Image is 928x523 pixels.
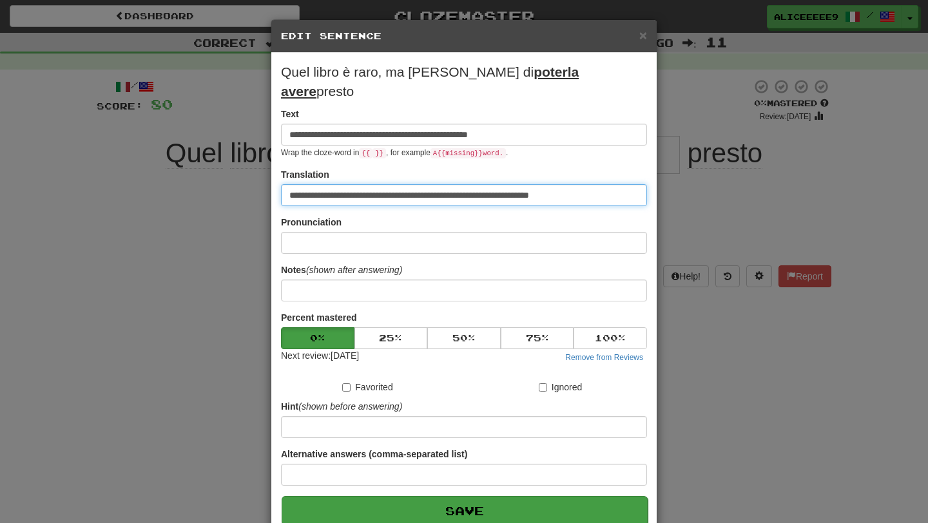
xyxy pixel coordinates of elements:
label: Ignored [539,381,582,394]
div: Percent mastered [281,327,647,349]
label: Pronunciation [281,216,342,229]
button: 0% [281,327,354,349]
label: Hint [281,400,402,413]
label: Percent mastered [281,311,357,324]
button: 50% [427,327,501,349]
code: A {{ missing }} word. [430,148,506,158]
em: (shown before answering) [298,401,402,412]
label: Alternative answers (comma-separated list) [281,448,467,461]
label: Notes [281,263,402,276]
p: Quel libro è raro, ma [PERSON_NAME] di presto [281,62,647,101]
span: × [639,28,647,43]
label: Favorited [342,381,392,394]
em: (shown after answering) [306,265,402,275]
code: }} [372,148,386,158]
h5: Edit Sentence [281,30,647,43]
label: Translation [281,168,329,181]
label: Text [281,108,299,120]
button: Close [639,28,647,42]
button: Remove from Reviews [561,350,647,365]
button: 25% [354,327,428,349]
small: Wrap the cloze-word in , for example . [281,148,508,157]
input: Ignored [539,383,547,392]
button: 100% [574,327,647,349]
div: Next review: [DATE] [281,349,359,365]
input: Favorited [342,383,351,392]
button: 75% [501,327,574,349]
code: {{ [359,148,372,158]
